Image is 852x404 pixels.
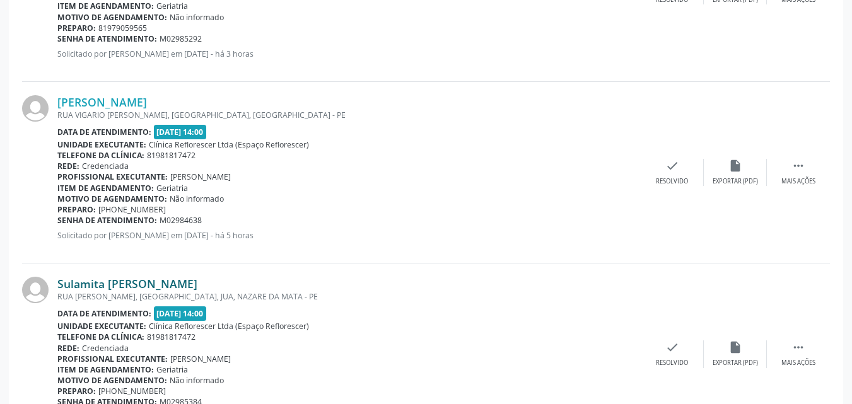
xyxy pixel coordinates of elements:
[82,161,129,171] span: Credenciada
[713,177,758,186] div: Exportar (PDF)
[170,171,231,182] span: [PERSON_NAME]
[149,139,309,150] span: Clínica Reflorescer Ltda (Espaço Reflorescer)
[57,386,96,396] b: Preparo:
[791,159,805,173] i: 
[160,33,202,44] span: M02985292
[170,354,231,364] span: [PERSON_NAME]
[57,204,96,215] b: Preparo:
[57,230,641,241] p: Solicitado por [PERSON_NAME] em [DATE] - há 5 horas
[57,127,151,137] b: Data de atendimento:
[170,12,224,23] span: Não informado
[665,340,679,354] i: check
[57,139,146,150] b: Unidade executante:
[160,215,202,226] span: M02984638
[728,340,742,354] i: insert_drive_file
[154,306,207,321] span: [DATE] 14:00
[57,375,167,386] b: Motivo de agendamento:
[57,23,96,33] b: Preparo:
[22,277,49,303] img: img
[57,12,167,23] b: Motivo de agendamento:
[791,340,805,354] i: 
[156,1,188,11] span: Geriatria
[57,150,144,161] b: Telefone da clínica:
[147,332,195,342] span: 81981817472
[656,359,688,367] div: Resolvido
[57,354,168,364] b: Profissional executante:
[57,49,641,59] p: Solicitado por [PERSON_NAME] em [DATE] - há 3 horas
[170,375,224,386] span: Não informado
[156,183,188,193] span: Geriatria
[170,193,224,204] span: Não informado
[728,159,742,173] i: insert_drive_file
[154,125,207,139] span: [DATE] 14:00
[57,291,641,302] div: RUA [PERSON_NAME], [GEOGRAPHIC_DATA], JUA, NAZARE DA MATA - PE
[57,277,197,291] a: Sulamita [PERSON_NAME]
[98,204,166,215] span: [PHONE_NUMBER]
[57,95,147,109] a: [PERSON_NAME]
[781,359,815,367] div: Mais ações
[57,215,157,226] b: Senha de atendimento:
[149,321,309,332] span: Clínica Reflorescer Ltda (Espaço Reflorescer)
[665,159,679,173] i: check
[656,177,688,186] div: Resolvido
[57,171,168,182] b: Profissional executante:
[781,177,815,186] div: Mais ações
[98,23,147,33] span: 81979059565
[98,386,166,396] span: [PHONE_NUMBER]
[57,343,79,354] b: Rede:
[57,33,157,44] b: Senha de atendimento:
[22,95,49,122] img: img
[713,359,758,367] div: Exportar (PDF)
[57,308,151,319] b: Data de atendimento:
[57,193,167,204] b: Motivo de agendamento:
[57,110,641,120] div: RUA VIGARIO [PERSON_NAME], [GEOGRAPHIC_DATA], [GEOGRAPHIC_DATA] - PE
[147,150,195,161] span: 81981817472
[57,332,144,342] b: Telefone da clínica:
[82,343,129,354] span: Credenciada
[156,364,188,375] span: Geriatria
[57,1,154,11] b: Item de agendamento:
[57,161,79,171] b: Rede:
[57,183,154,193] b: Item de agendamento:
[57,321,146,332] b: Unidade executante:
[57,364,154,375] b: Item de agendamento:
